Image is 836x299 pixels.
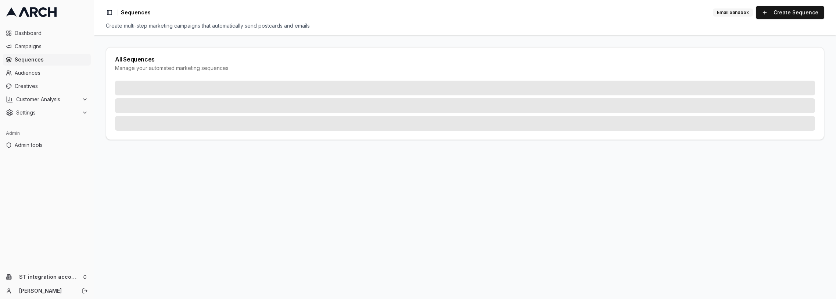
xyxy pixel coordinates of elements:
span: Creatives [15,82,88,90]
a: Creatives [3,80,91,92]
div: Create multi-step marketing campaigns that automatically send postcards and emails [106,22,824,29]
span: Customer Analysis [16,96,79,103]
a: Sequences [3,54,91,66]
button: Log out [80,286,90,296]
button: Settings [3,107,91,119]
a: [PERSON_NAME] [19,287,74,295]
button: Customer Analysis [3,94,91,105]
div: Admin [3,127,91,139]
div: Manage your automated marketing sequences [115,64,815,72]
a: Dashboard [3,27,91,39]
span: Admin tools [15,141,88,149]
button: ST integration account [3,271,91,283]
span: Sequences [121,9,151,16]
span: Dashboard [15,29,88,37]
span: Campaigns [15,43,88,50]
nav: breadcrumb [121,9,151,16]
a: Campaigns [3,41,91,52]
div: All Sequences [115,56,815,62]
span: Audiences [15,69,88,77]
span: ST integration account [19,274,79,280]
a: Audiences [3,67,91,79]
span: Settings [16,109,79,116]
span: Sequences [15,56,88,63]
a: Admin tools [3,139,91,151]
a: Create Sequence [756,6,824,19]
div: Email Sandbox [713,8,753,17]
